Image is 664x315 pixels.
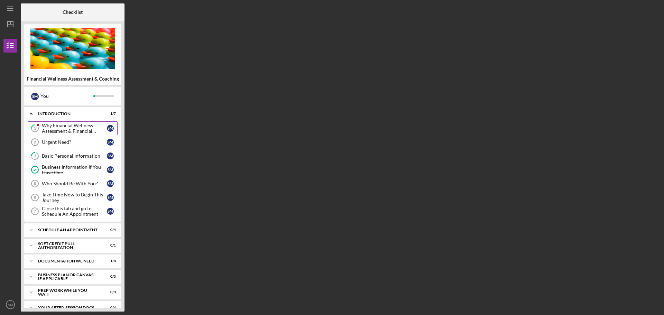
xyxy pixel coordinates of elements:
tspan: 7 [34,209,36,213]
div: 1 / 7 [103,112,116,116]
tspan: 2 [34,140,36,144]
tspan: 1 [34,126,36,131]
tspan: 6 [34,195,36,200]
div: S M [107,194,114,201]
div: 0 / 1 [103,243,116,248]
div: Take Time Now to Begin This Journey [42,192,107,203]
text: SM [8,303,13,307]
b: Financial Wellness Assessment & Coaching [27,76,119,82]
tspan: 5 [34,182,36,186]
div: Introduction [38,112,99,116]
div: 0 / 3 [103,275,116,279]
tspan: 3 [34,154,36,158]
a: 5Who Should Be With You?SM [28,177,118,191]
a: Business Information If You Have OneSM [28,163,118,177]
div: S M [107,180,114,187]
div: Urgent Need? [42,139,107,145]
div: Schedule An Appointment [38,228,99,232]
div: Business Information If You Have One [42,164,107,175]
div: Who Should Be With You? [42,181,107,186]
div: Documentation We Need [38,259,99,263]
div: 0 / 4 [103,306,116,310]
div: Why Financial Wellness Assessment & Financial Coaching? [42,123,107,134]
div: Business Plan or Canvas, if applicable [38,273,99,281]
div: You [40,90,93,102]
a: 3Basic Personal InformationSM [28,149,118,163]
button: SM [3,298,17,312]
div: Soft Credit Pull Authorization [38,242,99,250]
a: 2Urgent Need?SM [28,135,118,149]
div: S M [107,125,114,132]
div: Your After-Session Docs [38,306,99,310]
img: Product logo [24,28,121,69]
a: 6Take Time Now to Begin This JourneySM [28,191,118,204]
div: S M [107,208,114,215]
div: 0 / 4 [103,228,116,232]
div: 0 / 3 [103,290,116,294]
a: 1Why Financial Wellness Assessment & Financial Coaching?SM [28,121,118,135]
div: S M [31,93,39,100]
div: Close this tab and go to Schedule An Appointment [42,206,107,217]
div: Prep Work While You Wait [38,288,99,296]
div: Basic Personal Information [42,153,107,159]
div: S M [107,139,114,146]
b: Checklist [63,9,83,15]
a: 7Close this tab and go to Schedule An AppointmentSM [28,204,118,218]
div: S M [107,152,114,159]
div: 1 / 8 [103,259,116,263]
div: S M [107,166,114,173]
